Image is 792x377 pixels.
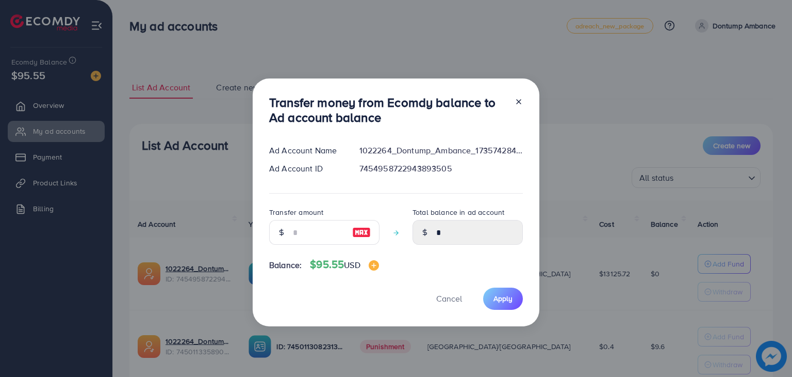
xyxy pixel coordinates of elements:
h4: $95.55 [310,258,378,271]
div: Ad Account ID [261,163,351,175]
label: Total balance in ad account [412,207,504,217]
div: Ad Account Name [261,145,351,156]
div: 1022264_Dontump_Ambance_1735742847027 [351,145,531,156]
button: Cancel [423,288,475,310]
button: Apply [483,288,523,310]
span: Cancel [436,293,462,304]
img: image [369,260,379,271]
img: image [352,226,371,239]
span: USD [344,259,360,271]
div: 7454958722943893505 [351,163,531,175]
label: Transfer amount [269,207,323,217]
span: Balance: [269,259,302,271]
span: Apply [493,293,513,304]
h3: Transfer money from Ecomdy balance to Ad account balance [269,95,506,125]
